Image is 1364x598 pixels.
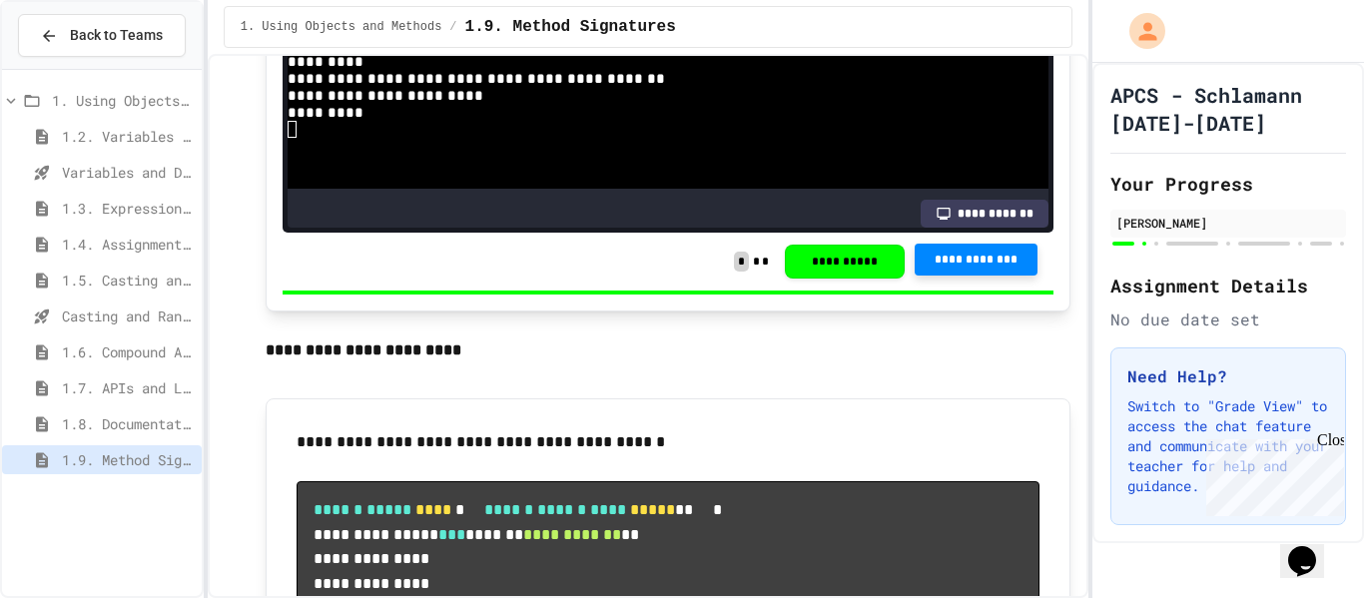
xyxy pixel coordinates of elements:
span: 1.6. Compound Assignment Operators [62,341,194,362]
span: 1.5. Casting and Ranges of Values [62,270,194,291]
p: Switch to "Grade View" to access the chat feature and communicate with your teacher for help and ... [1127,396,1329,496]
div: My Account [1108,8,1170,54]
span: 1.8. Documentation with Comments and Preconditions [62,413,194,434]
h2: Assignment Details [1110,272,1346,299]
div: No due date set [1110,307,1346,331]
span: 1.7. APIs and Libraries [62,377,194,398]
span: Back to Teams [70,25,163,46]
h1: APCS - Schlamann [DATE]-[DATE] [1110,81,1346,137]
span: 1.9. Method Signatures [62,449,194,470]
span: Variables and Data Types - Quiz [62,162,194,183]
span: 1.4. Assignment and Input [62,234,194,255]
h3: Need Help? [1127,364,1329,388]
span: Casting and Ranges of variables - Quiz [62,305,194,326]
span: 1.9. Method Signatures [465,15,676,39]
div: [PERSON_NAME] [1116,214,1340,232]
span: / [449,19,456,35]
span: 1.2. Variables and Data Types [62,126,194,147]
div: Chat with us now!Close [8,8,138,127]
iframe: chat widget [1198,431,1344,516]
iframe: chat widget [1280,518,1344,578]
span: 1. Using Objects and Methods [241,19,442,35]
h2: Your Progress [1110,170,1346,198]
span: 1. Using Objects and Methods [52,90,194,111]
span: 1.3. Expressions and Output [New] [62,198,194,219]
